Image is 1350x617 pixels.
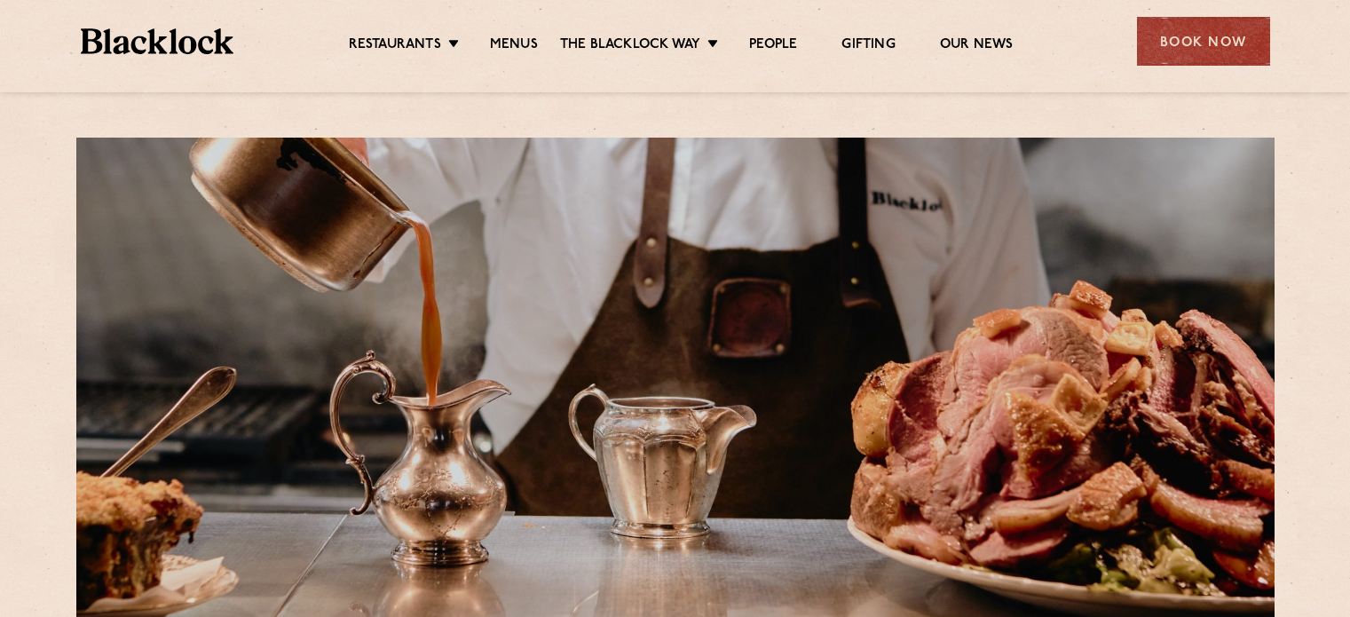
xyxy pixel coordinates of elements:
a: The Blacklock Way [560,36,700,56]
a: Gifting [841,36,895,56]
a: Restaurants [349,36,441,56]
a: Our News [940,36,1014,56]
a: People [749,36,797,56]
div: Book Now [1137,17,1270,66]
img: BL_Textured_Logo-footer-cropped.svg [81,28,234,54]
a: Menus [490,36,538,56]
